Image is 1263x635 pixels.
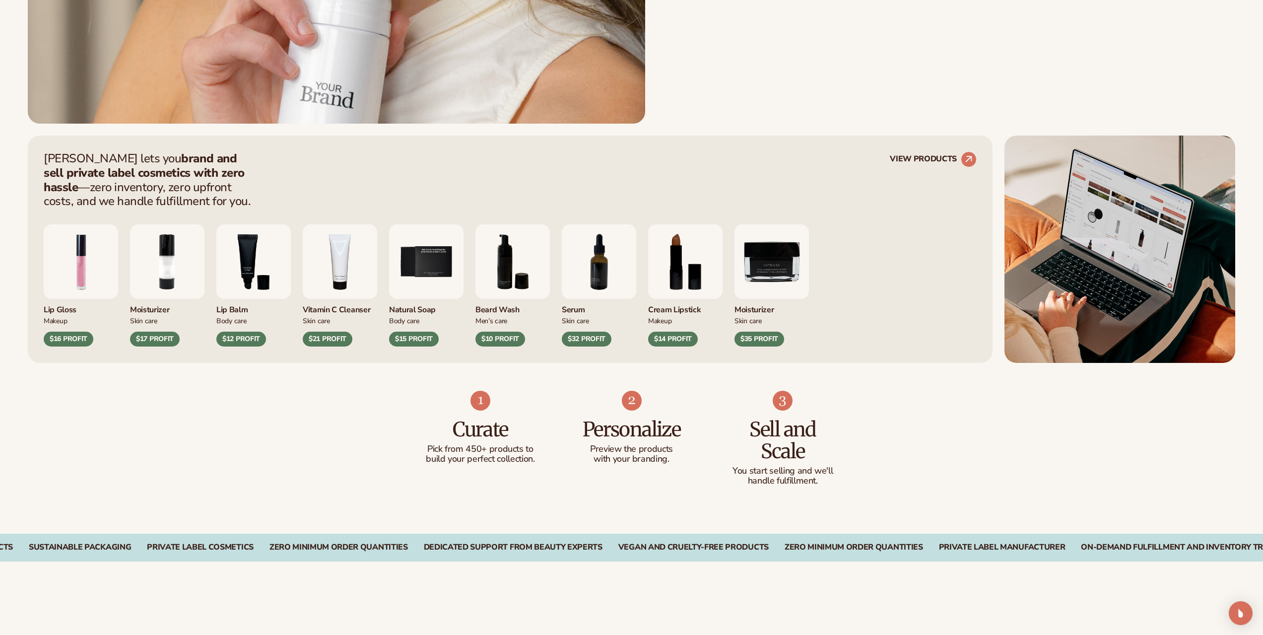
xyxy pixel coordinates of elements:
div: Vegan and Cruelty-Free Products [618,543,769,552]
div: Body Care [389,315,464,326]
div: SUSTAINABLE PACKAGING [29,543,131,552]
div: Moisturizer [130,299,204,315]
div: $16 PROFIT [44,332,93,347]
a: VIEW PRODUCTS [890,151,977,167]
img: Shopify Image 7 [470,391,490,411]
div: $21 PROFIT [303,332,352,347]
div: Open Intercom Messenger [1229,601,1253,625]
img: Moisturizing lotion. [130,224,204,299]
div: Makeup [648,315,723,326]
p: Preview the products [576,444,687,454]
div: Skin Care [130,315,204,326]
div: 4 / 9 [303,224,377,347]
div: $17 PROFIT [130,332,180,347]
img: Vitamin c cleanser. [303,224,377,299]
div: PRIVATE LABEL MANUFACTURER [939,543,1065,552]
img: Nature bar of soap. [389,224,464,299]
p: handle fulfillment. [727,476,839,486]
div: Lip Balm [216,299,291,315]
div: $12 PROFIT [216,332,266,347]
img: Shopify Image 9 [773,391,793,411]
div: Body Care [216,315,291,326]
div: Skin Care [734,315,809,326]
div: Makeup [44,315,118,326]
div: 7 / 9 [562,224,636,347]
div: $35 PROFIT [734,332,784,347]
div: $15 PROFIT [389,332,439,347]
div: Natural Soap [389,299,464,315]
div: Vitamin C Cleanser [303,299,377,315]
p: You start selling and we'll [727,466,839,476]
div: ZERO MINIMUM ORDER QUANTITIES [269,543,408,552]
div: Zero Minimum Order Quantities [785,543,923,552]
p: Pick from 450+ products to build your perfect collection. [425,444,536,464]
img: Foaming beard wash. [475,224,550,299]
div: Men’s Care [475,315,550,326]
div: Skin Care [303,315,377,326]
div: $32 PROFIT [562,332,611,347]
div: PRIVATE LABEL COSMETICS [147,543,254,552]
div: Cream Lipstick [648,299,723,315]
div: 5 / 9 [389,224,464,347]
div: 9 / 9 [734,224,809,347]
div: 6 / 9 [475,224,550,347]
img: Collagen and retinol serum. [562,224,636,299]
img: Luxury cream lipstick. [648,224,723,299]
div: 8 / 9 [648,224,723,347]
div: 2 / 9 [130,224,204,347]
img: Moisturizer. [734,224,809,299]
h3: Personalize [576,419,687,440]
div: Serum [562,299,636,315]
div: Moisturizer [734,299,809,315]
div: $10 PROFIT [475,332,525,347]
h3: Curate [425,419,536,440]
p: [PERSON_NAME] lets you —zero inventory, zero upfront costs, and we handle fulfillment for you. [44,151,257,209]
div: 3 / 9 [216,224,291,347]
img: Smoothing lip balm. [216,224,291,299]
strong: brand and sell private label cosmetics with zero hassle [44,150,245,195]
div: Lip Gloss [44,299,118,315]
div: DEDICATED SUPPORT FROM BEAUTY EXPERTS [424,543,602,552]
div: Skin Care [562,315,636,326]
p: with your branding. [576,454,687,464]
div: $14 PROFIT [648,332,698,347]
div: 1 / 9 [44,224,118,347]
div: Beard Wash [475,299,550,315]
img: Pink lip gloss. [44,224,118,299]
img: Shopify Image 5 [1004,136,1235,363]
img: Shopify Image 8 [622,391,642,411]
h3: Sell and Scale [727,419,839,462]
